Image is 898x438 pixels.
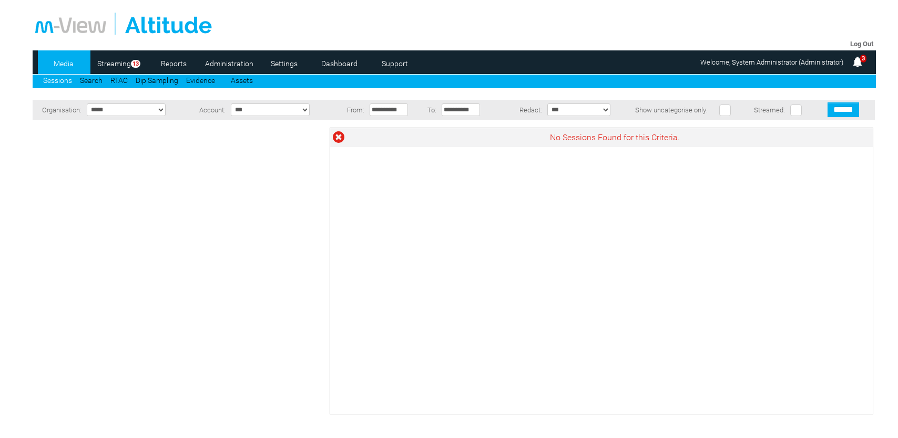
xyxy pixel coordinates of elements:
[860,55,866,62] span: 3
[850,40,873,48] a: Log Out
[136,76,178,85] a: Dip Sampling
[148,56,199,71] a: Reports
[43,76,72,85] a: Sessions
[339,100,367,120] td: From:
[189,100,228,120] td: Account:
[110,76,128,85] a: RTAC
[38,56,89,71] a: Media
[851,56,864,68] img: bell25.png
[93,56,135,71] a: Streaming
[131,60,140,68] span: 13
[231,76,253,85] a: Assets
[421,100,439,120] td: To:
[493,100,545,120] td: Redact:
[754,106,785,114] span: Streamed:
[259,56,310,71] a: Settings
[369,56,420,71] a: Support
[550,132,680,142] span: No Sessions Found for this Criteria.
[33,100,84,120] td: Organisation:
[80,76,103,85] a: Search
[314,56,365,71] a: Dashboard
[635,106,708,114] span: Show uncategorise only:
[700,58,843,66] span: Welcome, System Administrator (Administrator)
[203,56,254,71] a: Administration
[186,76,215,85] a: Evidence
